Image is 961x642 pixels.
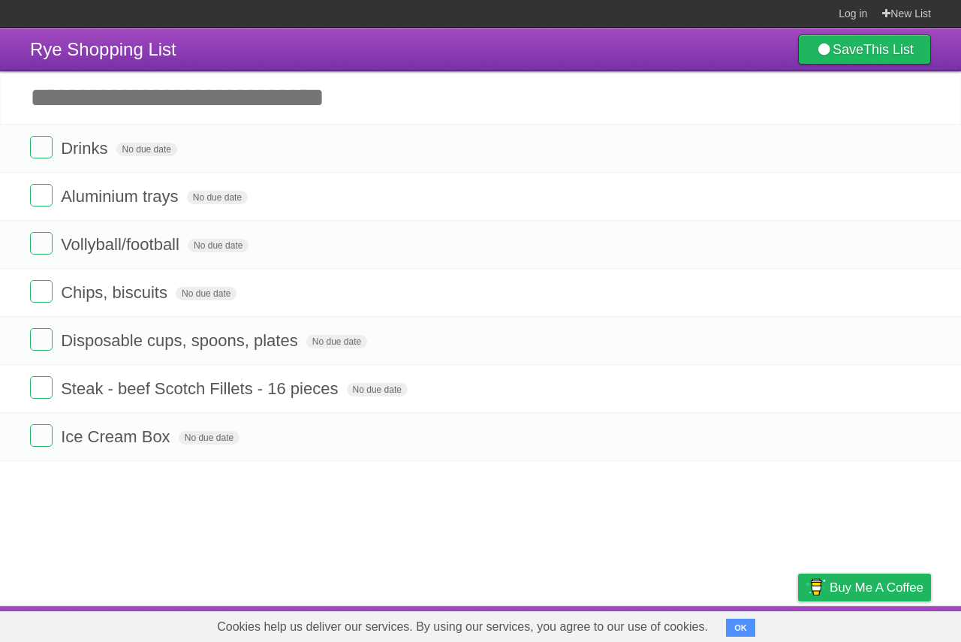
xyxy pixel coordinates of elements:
[61,283,171,302] span: Chips, biscuits
[863,42,914,57] b: This List
[61,331,302,350] span: Disposable cups, spoons, plates
[728,610,761,638] a: Terms
[798,35,931,65] a: SaveThis List
[806,574,826,600] img: Buy me a coffee
[598,610,630,638] a: About
[179,431,239,445] span: No due date
[61,235,183,254] span: Vollyball/football
[30,136,53,158] label: Done
[116,143,177,156] span: No due date
[187,191,248,204] span: No due date
[830,574,923,601] span: Buy me a coffee
[648,610,709,638] a: Developers
[306,335,367,348] span: No due date
[30,424,53,447] label: Done
[726,619,755,637] button: OK
[347,383,408,396] span: No due date
[30,232,53,255] label: Done
[30,184,53,206] label: Done
[798,574,931,601] a: Buy me a coffee
[176,287,236,300] span: No due date
[30,328,53,351] label: Done
[61,187,182,206] span: Aluminium trays
[30,280,53,303] label: Done
[30,39,176,59] span: Rye Shopping List
[836,610,931,638] a: Suggest a feature
[188,239,249,252] span: No due date
[61,427,174,446] span: Ice Cream Box
[202,612,723,642] span: Cookies help us deliver our services. By using our services, you agree to our use of cookies.
[30,376,53,399] label: Done
[779,610,818,638] a: Privacy
[61,379,342,398] span: Steak - beef Scotch Fillets - 16 pieces
[61,139,111,158] span: Drinks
